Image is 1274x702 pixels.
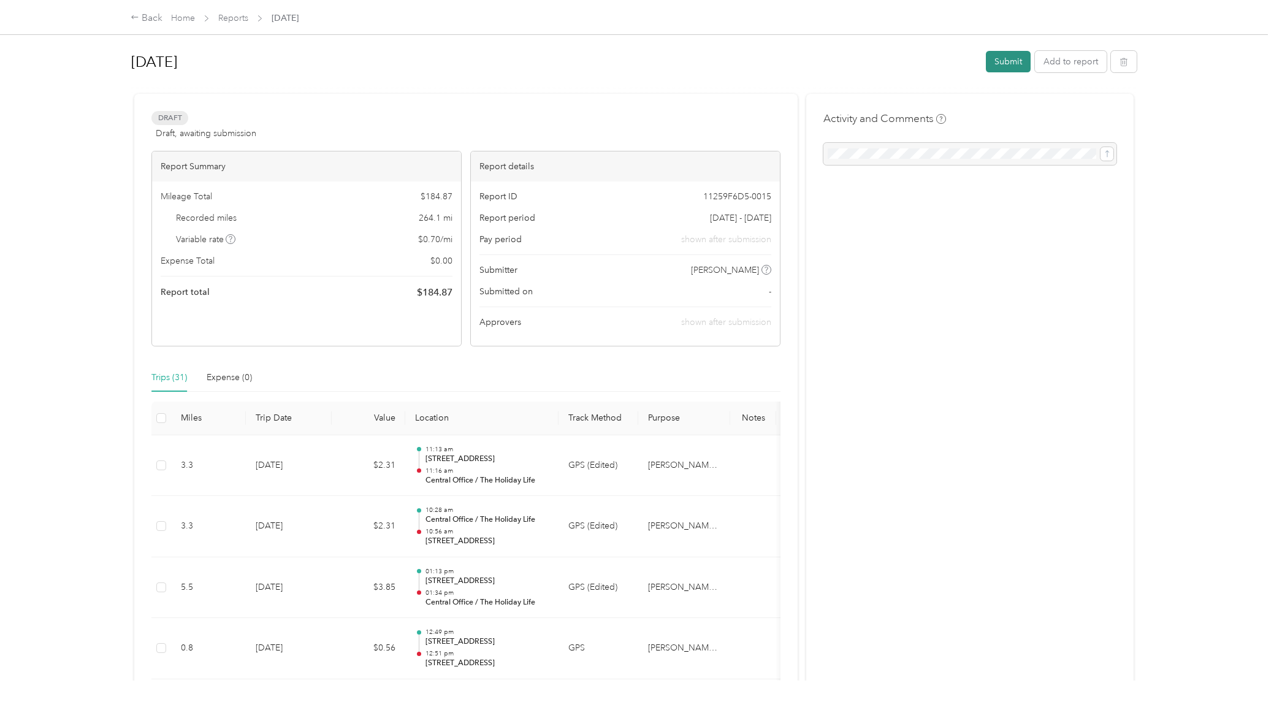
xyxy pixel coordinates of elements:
th: Value [332,402,405,435]
span: Expense Total [161,254,215,267]
td: 3.3 [171,435,246,497]
div: Expense (0) [207,371,252,384]
span: $ 184.87 [421,190,452,203]
p: 12:49 pm [425,628,549,636]
div: Report details [471,151,780,181]
td: [DATE] [246,496,332,557]
span: Draft, awaiting submission [156,127,256,140]
span: Approvers [479,316,521,329]
span: Submitter [479,264,517,277]
td: John R. Wood Properties [638,435,730,497]
span: Report period [479,212,535,224]
span: Draft [151,111,188,125]
td: [DATE] [246,557,332,619]
th: Track Method [559,402,638,435]
td: $2.31 [332,435,405,497]
td: 3.3 [171,496,246,557]
a: Reports [218,13,248,23]
span: - [769,285,771,298]
th: Notes [730,402,776,435]
button: Submit [986,51,1031,72]
span: Recorded miles [176,212,237,224]
div: Back [131,11,162,26]
a: Home [171,13,195,23]
p: 10:28 am [425,506,549,514]
p: 12:51 pm [425,649,549,658]
th: Tags [776,402,822,435]
td: GPS (Edited) [559,496,638,557]
p: [STREET_ADDRESS] [425,454,549,465]
td: [DATE] [246,435,332,497]
p: 01:34 pm [425,589,549,597]
span: Report total [161,286,210,299]
td: 0.8 [171,618,246,679]
td: John R. Wood Properties [638,496,730,557]
span: Variable rate [176,233,236,246]
h1: Aug 2025 [131,47,977,77]
iframe: Everlance-gr Chat Button Frame [1205,633,1274,702]
p: Central Office / The Holiday Life [425,475,549,486]
span: shown after submission [681,317,771,327]
span: $ 0.70 / mi [418,233,452,246]
span: shown after submission [681,233,771,246]
span: [DATE] [272,12,299,25]
span: Submitted on [479,285,533,298]
td: $0.56 [332,618,405,679]
span: 264.1 mi [419,212,452,224]
div: Trips (31) [151,371,187,384]
th: Purpose [638,402,730,435]
td: GPS (Edited) [559,557,638,619]
td: John R. Wood Properties [638,557,730,619]
th: Miles [171,402,246,435]
span: $ 0.00 [430,254,452,267]
p: Central Office / The Holiday Life [425,514,549,525]
span: 11259F6D5-0015 [703,190,771,203]
p: 10:56 am [425,527,549,536]
div: Report Summary [152,151,461,181]
td: $3.85 [332,557,405,619]
p: [STREET_ADDRESS] [425,636,549,647]
p: 01:13 pm [425,567,549,576]
span: [DATE] - [DATE] [710,212,771,224]
p: [STREET_ADDRESS] [425,658,549,669]
p: 11:16 am [425,467,549,475]
td: $2.31 [332,496,405,557]
p: [STREET_ADDRESS] [425,576,549,587]
th: Location [405,402,559,435]
p: 11:13 am [425,445,549,454]
span: Pay period [479,233,522,246]
td: [DATE] [246,618,332,679]
p: [STREET_ADDRESS] [425,536,549,547]
span: $ 184.87 [417,285,452,300]
span: [PERSON_NAME] [691,264,759,277]
td: GPS [559,618,638,679]
p: Central Office / The Holiday Life [425,597,549,608]
td: GPS (Edited) [559,435,638,497]
span: Report ID [479,190,517,203]
td: 5.5 [171,557,246,619]
button: Add to report [1035,51,1107,72]
td: John R. Wood Properties [638,618,730,679]
span: Mileage Total [161,190,212,203]
h4: Activity and Comments [823,111,946,126]
th: Trip Date [246,402,332,435]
